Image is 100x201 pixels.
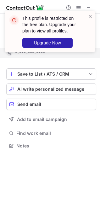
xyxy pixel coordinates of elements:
[17,117,67,122] span: Add to email campaign
[9,15,19,25] img: error
[6,141,96,150] button: Notes
[6,4,44,11] img: ContactOut v5.3.10
[16,130,94,136] span: Find work email
[6,114,96,125] button: Add to email campaign
[22,38,73,48] button: Upgrade Now
[6,129,96,138] button: Find work email
[16,143,94,149] span: Notes
[6,99,96,110] button: Send email
[6,83,96,95] button: AI write personalized message
[17,102,41,107] span: Send email
[6,68,96,80] button: save-profile-one-click
[17,87,84,92] span: AI write personalized message
[34,40,61,45] span: Upgrade Now
[22,15,80,34] header: This profile is restricted on the free plan. Upgrade your plan to view all profiles.
[17,72,85,77] div: Save to List / ATS / CRM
